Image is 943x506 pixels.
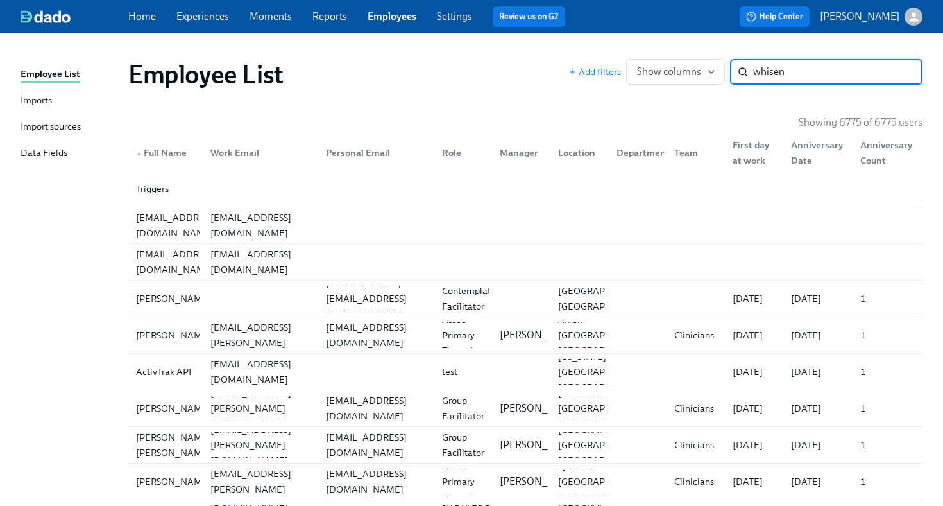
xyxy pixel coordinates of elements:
div: [GEOGRAPHIC_DATA], [GEOGRAPHIC_DATA] [553,283,660,314]
div: [EMAIL_ADDRESS][DOMAIN_NAME] [131,210,222,241]
a: Import sources [21,119,118,135]
p: [PERSON_NAME] [820,10,899,24]
div: Clinicians [669,327,722,343]
span: ▲ [136,150,142,157]
div: Clinicians [669,437,722,453]
div: ▲Full Name [131,140,200,166]
div: [PERSON_NAME][EMAIL_ADDRESS][PERSON_NAME][DOMAIN_NAME] [205,304,316,366]
div: 1 [855,327,920,343]
button: [PERSON_NAME] [820,8,922,26]
a: Experiences [176,10,229,22]
div: Role [432,140,490,166]
span: Help Center [746,10,803,23]
a: ActivTrak API[EMAIL_ADDRESS][DOMAIN_NAME]test[US_STATE] [GEOGRAPHIC_DATA] [GEOGRAPHIC_DATA][DATE]... [128,354,922,390]
div: [PERSON_NAME][EMAIL_ADDRESS][PERSON_NAME][DOMAIN_NAME][EMAIL_ADDRESS][DOMAIN_NAME]Group Facilitat... [128,390,922,426]
span: Show columns [637,65,714,78]
div: Employee List [21,67,80,83]
div: [US_STATE] [GEOGRAPHIC_DATA] [GEOGRAPHIC_DATA] [553,349,658,395]
div: [EMAIL_ADDRESS][DOMAIN_NAME] [205,356,316,387]
a: [PERSON_NAME][PERSON_NAME][EMAIL_ADDRESS][PERSON_NAME][DOMAIN_NAME][EMAIL_ADDRESS][DOMAIN_NAME]As... [128,464,922,500]
a: [PERSON_NAME] [PERSON_NAME][EMAIL_ADDRESS][PERSON_NAME][DOMAIN_NAME][EMAIL_ADDRESS][DOMAIN_NAME]G... [128,427,922,464]
div: 1 [855,401,920,416]
div: Clinicians [669,474,722,489]
a: [PERSON_NAME][EMAIL_ADDRESS][PERSON_NAME][DOMAIN_NAME][EMAIL_ADDRESS][DOMAIN_NAME]Group Facilitat... [128,390,922,427]
div: [DATE] [727,474,781,489]
div: Department [611,145,675,161]
a: Home [128,10,156,22]
div: Personal Email [316,140,432,166]
div: [PERSON_NAME] [131,291,216,306]
div: Location [553,145,606,161]
div: Full Name [131,145,200,161]
a: [PERSON_NAME][PERSON_NAME][EMAIL_ADDRESS][DOMAIN_NAME]Contemplative Facilitator[GEOGRAPHIC_DATA],... [128,281,922,317]
div: [DATE] [727,327,781,343]
h1: Employee List [128,59,284,90]
div: First day at work [727,137,781,168]
div: [EMAIL_ADDRESS][DOMAIN_NAME] [131,247,222,277]
div: Team [664,140,722,166]
div: Anniversary Date [786,137,851,168]
div: Anniversary Count [850,140,920,166]
div: First day at work [722,140,781,166]
p: [PERSON_NAME] [500,328,579,342]
button: Add filters [568,65,621,78]
div: [DATE] [786,474,851,489]
a: Employees [368,10,416,22]
div: Akron [GEOGRAPHIC_DATA] [GEOGRAPHIC_DATA] [553,312,658,358]
div: [DATE] [786,291,851,306]
a: Data Fields [21,146,118,162]
div: 1 [855,291,920,306]
div: [EMAIL_ADDRESS][DOMAIN_NAME][EMAIL_ADDRESS][DOMAIN_NAME] [128,207,922,243]
button: Show columns [626,59,725,85]
a: [PERSON_NAME][PERSON_NAME][EMAIL_ADDRESS][PERSON_NAME][DOMAIN_NAME][EMAIL_ADDRESS][DOMAIN_NAME]As... [128,317,922,354]
div: Assoc Primary Therapist [437,458,490,505]
div: [DATE] [786,364,851,379]
div: [GEOGRAPHIC_DATA] [GEOGRAPHIC_DATA] [GEOGRAPHIC_DATA] [553,385,658,432]
div: ActivTrak API [131,364,200,379]
a: Imports [21,93,118,109]
div: [EMAIL_ADDRESS][DOMAIN_NAME] [321,393,432,424]
div: [DATE] [786,401,851,416]
div: Data Fields [21,146,67,162]
div: [DATE] [727,364,781,379]
div: ActivTrak API[EMAIL_ADDRESS][DOMAIN_NAME]test[US_STATE] [GEOGRAPHIC_DATA] [GEOGRAPHIC_DATA][DATE]... [128,354,922,390]
button: Help Center [740,6,810,27]
div: [DATE] [786,327,851,343]
div: [GEOGRAPHIC_DATA] [GEOGRAPHIC_DATA] [GEOGRAPHIC_DATA] [553,422,658,468]
div: Personal Email [321,145,432,161]
a: [EMAIL_ADDRESS][DOMAIN_NAME][EMAIL_ADDRESS][DOMAIN_NAME] [128,244,922,281]
div: Location [548,140,606,166]
div: Triggers [131,181,200,196]
div: [DATE] [727,437,781,453]
div: [DATE] [786,437,851,453]
img: dado [21,10,71,23]
div: Imports [21,93,52,109]
input: Search by name [753,59,922,85]
div: Clinicians [669,401,722,416]
div: [PERSON_NAME] [131,474,216,489]
div: Work Email [205,145,316,161]
div: [EMAIL_ADDRESS][PERSON_NAME][DOMAIN_NAME] [205,385,316,432]
div: [EMAIL_ADDRESS][DOMAIN_NAME] [321,430,432,460]
a: Reports [312,10,347,22]
div: test [437,364,490,379]
button: Review us on G2 [493,6,565,27]
div: Group Facilitator [437,430,490,460]
div: Role [437,145,490,161]
div: [DATE] [727,291,781,306]
div: Anniversary Date [781,140,851,166]
a: Settings [437,10,472,22]
a: Employee List [21,67,118,83]
div: [PERSON_NAME] [PERSON_NAME] [131,430,216,460]
div: Assoc Primary Therapist [437,312,490,358]
div: [PERSON_NAME][PERSON_NAME][EMAIL_ADDRESS][DOMAIN_NAME]Contemplative Facilitator[GEOGRAPHIC_DATA],... [128,281,922,317]
div: Manager [489,140,548,166]
a: Moments [250,10,292,22]
div: 1 [855,474,920,489]
div: 1 [855,364,920,379]
div: [EMAIL_ADDRESS][DOMAIN_NAME] [321,466,432,497]
div: [EMAIL_ADDRESS][DOMAIN_NAME] [321,320,432,351]
div: [EMAIL_ADDRESS][DOMAIN_NAME] [205,247,316,277]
